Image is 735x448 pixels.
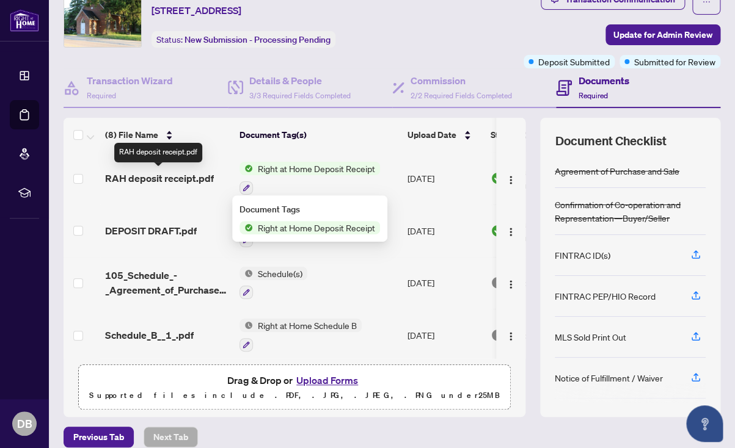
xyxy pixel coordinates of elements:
[411,91,512,100] span: 2/2 Required Fields Completed
[538,55,610,68] span: Deposit Submitted
[501,221,521,240] button: Logo
[17,415,32,432] span: DB
[555,248,610,262] div: FINTRAC ID(s)
[253,221,380,234] span: Right at Home Deposit Receipt
[686,405,723,442] button: Open asap
[227,372,362,388] span: Drag & Drop or
[613,25,712,45] span: Update for Admin Review
[403,204,486,257] td: [DATE]
[249,73,351,88] h4: Details & People
[491,276,504,289] img: Document Status
[506,227,516,237] img: Logo
[105,268,230,297] span: 105_Schedule_-_Agreement_of_Purchase_and_Sale_-_A_-_PropTx-[PERSON_NAME] copy.pdf
[491,128,516,142] span: Status
[105,128,158,142] span: (8) File Name
[411,73,512,88] h4: Commission
[240,203,380,216] div: Document Tags
[555,132,666,150] span: Document Checklist
[100,118,235,152] th: (8) File Name
[408,128,456,142] span: Upload Date
[240,162,253,175] img: Status Icon
[253,319,362,332] span: Right at Home Schedule B
[578,91,607,100] span: Required
[253,267,307,280] span: Schedule(s)
[144,427,198,447] button: Next Tab
[555,330,626,344] div: MLS Sold Print Out
[491,172,504,185] img: Document Status
[240,267,307,300] button: Status IconSchedule(s)
[105,223,197,238] span: DEPOSIT DRAFT.pdf
[249,91,351,100] span: 3/3 Required Fields Completed
[634,55,715,68] span: Submitted for Review
[501,273,521,292] button: Logo
[605,24,720,45] button: Update for Admin Review
[185,34,331,45] span: New Submission - Processing Pending
[555,371,663,385] div: Notice of Fulfillment / Waiver
[491,224,504,237] img: Document Status
[403,309,486,361] td: [DATE]
[87,73,173,88] h4: Transaction Wizard
[253,162,380,175] span: Right at Home Deposit Receipt
[555,289,656,303] div: FINTRAC PEP/HIO Record
[506,280,516,289] img: Logo
[491,328,504,342] img: Document Status
[86,388,503,403] p: Supported files include .PDF, .JPG, .JPEG, .PNG under 25 MB
[114,143,202,162] div: RAH deposit receipt.pdf
[73,427,124,447] span: Previous Tab
[105,171,214,186] span: RAH deposit receipt.pdf
[87,91,116,100] span: Required
[486,118,590,152] th: Status
[555,164,679,178] div: Agreement of Purchase and Sale
[403,152,486,204] td: [DATE]
[152,31,335,48] div: Status:
[64,427,134,447] button: Previous Tab
[235,118,403,152] th: Document Tag(s)
[105,328,194,342] span: Schedule_B__1_.pdf
[555,198,706,225] div: Confirmation of Co-operation and Representation—Buyer/Seller
[403,118,486,152] th: Upload Date
[240,319,253,332] img: Status Icon
[10,9,39,32] img: logo
[293,372,362,388] button: Upload Forms
[240,319,362,352] button: Status IconRight at Home Schedule B
[240,162,380,195] button: Status IconRight at Home Deposit Receipt
[506,175,516,185] img: Logo
[506,331,516,341] img: Logo
[501,168,521,188] button: Logo
[240,221,253,234] img: Status Icon
[79,365,510,410] span: Drag & Drop orUpload FormsSupported files include .PDF, .JPG, .JPEG, .PNG under25MB
[403,257,486,309] td: [DATE]
[501,325,521,345] button: Logo
[578,73,629,88] h4: Documents
[152,3,241,18] span: [STREET_ADDRESS]
[240,267,253,280] img: Status Icon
